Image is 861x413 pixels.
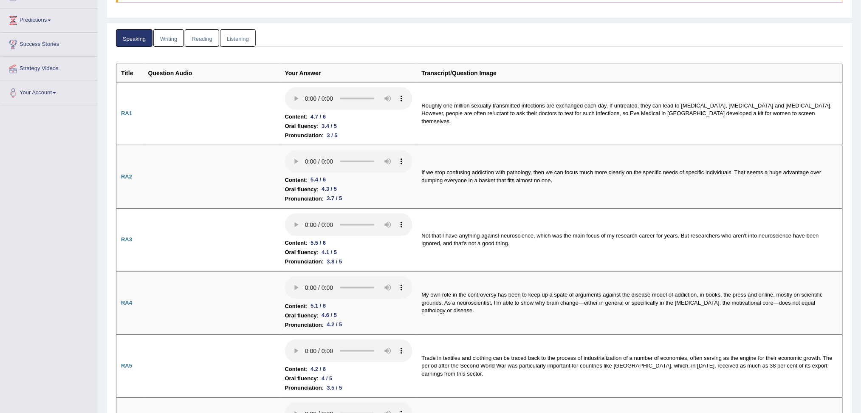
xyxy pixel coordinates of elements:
[318,374,336,383] div: 4 / 5
[121,362,132,369] b: RA5
[285,112,412,122] li: :
[285,122,412,131] li: :
[417,82,843,145] td: Roughly one million sexually transmitted infections are exchanged each day. If untreated, they ca...
[116,29,152,47] a: Speaking
[285,238,412,248] li: :
[144,64,280,82] th: Question Audio
[0,33,97,54] a: Success Stories
[285,194,322,204] b: Pronunciation
[307,175,329,184] div: 5.4 / 6
[417,64,843,82] th: Transcript/Question Image
[285,257,412,266] li: :
[324,131,341,140] div: 3 / 5
[285,383,322,393] b: Pronunciation
[0,57,97,78] a: Strategy Videos
[417,334,843,398] td: Trade in textiles and clothing can be traced back to the process of industrialization of a number...
[285,131,412,140] li: :
[285,131,322,140] b: Pronunciation
[185,29,219,47] a: Reading
[285,248,317,257] b: Oral fluency
[285,374,412,383] li: :
[285,320,412,330] li: :
[285,238,306,248] b: Content
[121,110,132,116] b: RA1
[324,257,346,266] div: 3.8 / 5
[285,302,412,311] li: :
[285,302,306,311] b: Content
[285,122,317,131] b: Oral fluency
[285,185,317,194] b: Oral fluency
[285,311,412,320] li: :
[116,64,144,82] th: Title
[0,81,97,102] a: Your Account
[0,8,97,30] a: Predictions
[324,320,346,329] div: 4.2 / 5
[121,173,132,180] b: RA2
[324,384,346,393] div: 3.5 / 5
[417,145,843,209] td: If we stop confusing addiction with pathology, then we can focus much more clearly on the specifi...
[280,64,417,82] th: Your Answer
[307,239,329,248] div: 5.5 / 6
[417,208,843,272] td: Not that I have anything against neuroscience, which was the main focus of my research career for...
[318,185,340,194] div: 4.3 / 5
[285,365,306,374] b: Content
[285,257,322,266] b: Pronunciation
[324,194,346,203] div: 3.7 / 5
[121,300,132,306] b: RA4
[417,272,843,335] td: My own role in the controversy has been to keep up a spate of arguments against the disease model...
[285,175,412,185] li: :
[307,302,329,311] div: 5.1 / 6
[121,236,132,243] b: RA3
[318,248,340,257] div: 4.1 / 5
[285,185,412,194] li: :
[285,194,412,204] li: :
[318,311,340,320] div: 4.6 / 5
[318,122,340,131] div: 3.4 / 5
[285,175,306,185] b: Content
[285,320,322,330] b: Pronunciation
[220,29,256,47] a: Listening
[153,29,184,47] a: Writing
[285,383,412,393] li: :
[285,365,412,374] li: :
[285,112,306,122] b: Content
[285,248,412,257] li: :
[307,113,329,122] div: 4.7 / 6
[285,311,317,320] b: Oral fluency
[307,365,329,374] div: 4.2 / 6
[285,374,317,383] b: Oral fluency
